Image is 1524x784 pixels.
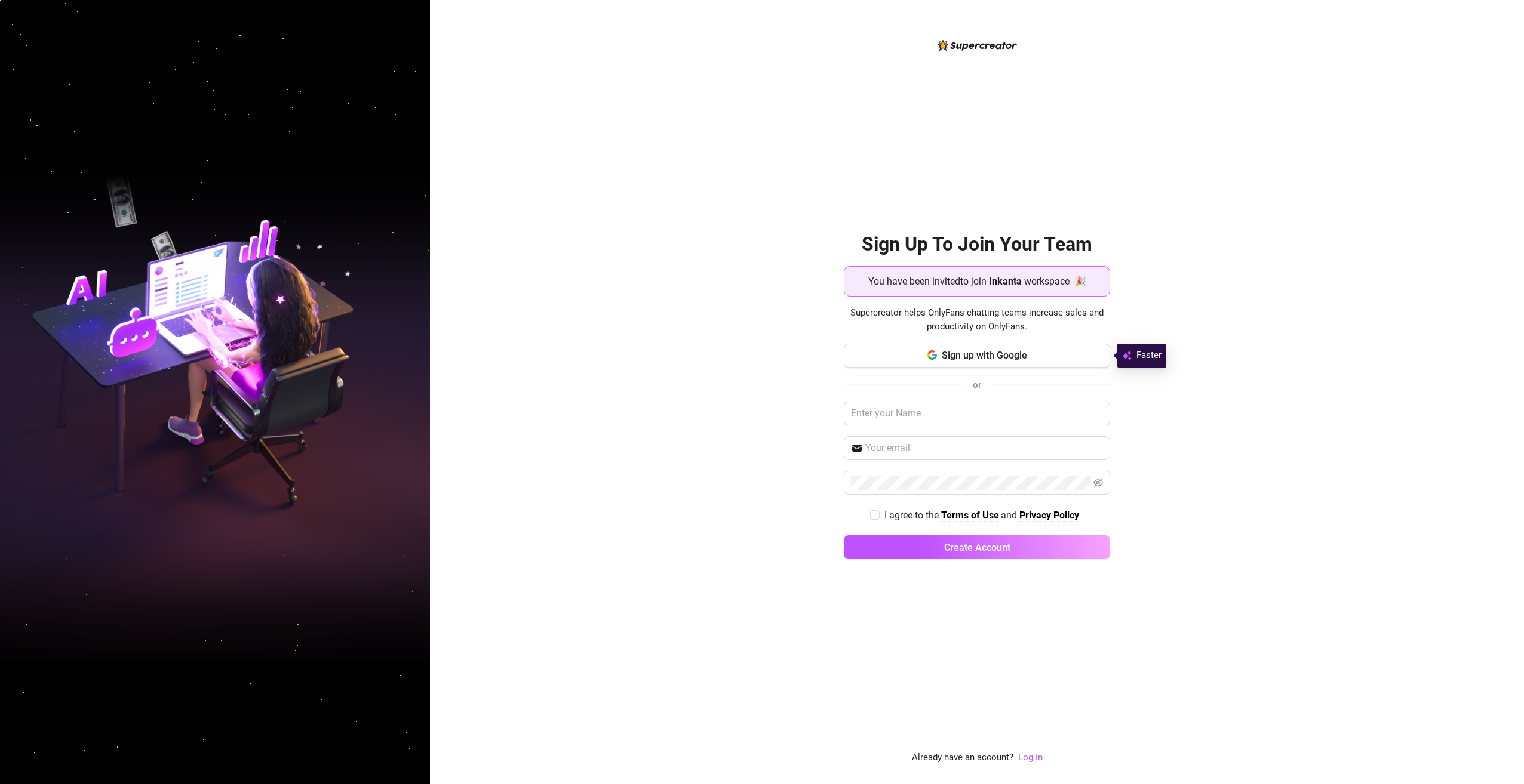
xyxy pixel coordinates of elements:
[1024,274,1086,289] span: workspace 🎉
[1018,752,1043,763] a: Log In
[844,535,1110,559] button: Create Account
[1136,348,1162,363] span: Faster
[1019,510,1079,522] a: Privacy Policy
[942,350,1027,361] span: Sign up with Google
[938,40,1017,51] img: logo-BBDzfeDw.svg
[868,274,987,289] span: You have been invited to join
[1122,348,1132,363] img: svg%3e
[941,510,999,521] strong: Terms of Use
[1001,510,1019,521] span: and
[912,751,1013,765] span: Already have an account?
[844,232,1110,257] h2: Sign Up To Join Your Team
[973,379,981,390] span: or
[941,510,999,522] a: Terms of Use
[1018,751,1043,765] a: Log In
[1093,478,1103,487] span: eye-invisible
[944,542,1010,553] span: Create Account
[1019,510,1079,521] strong: Privacy Policy
[844,402,1110,425] input: Enter your Name
[865,441,1103,455] input: Your email
[844,306,1110,334] span: Supercreator helps OnlyFans chatting teams increase sales and productivity on OnlyFans.
[884,510,941,521] span: I agree to the
[844,344,1110,368] button: Sign up with Google
[989,276,1022,287] strong: Inkanta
